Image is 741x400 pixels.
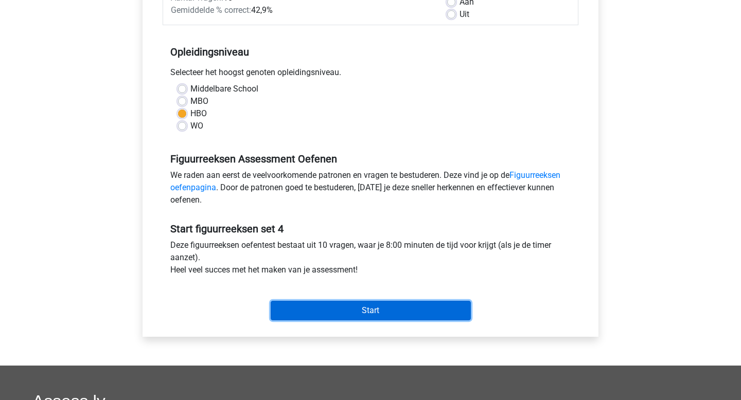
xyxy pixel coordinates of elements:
[170,153,571,165] h5: Figuurreeksen Assessment Oefenen
[190,120,203,132] label: WO
[190,83,258,95] label: Middelbare School
[170,42,571,62] h5: Opleidingsniveau
[163,66,578,83] div: Selecteer het hoogst genoten opleidingsniveau.
[190,107,207,120] label: HBO
[190,95,208,107] label: MBO
[163,4,439,16] div: 42,9%
[460,8,469,21] label: Uit
[170,223,571,235] h5: Start figuurreeksen set 4
[163,239,578,280] div: Deze figuurreeksen oefentest bestaat uit 10 vragen, waar je 8:00 minuten de tijd voor krijgt (als...
[171,5,251,15] span: Gemiddelde % correct:
[271,301,471,320] input: Start
[163,169,578,210] div: We raden aan eerst de veelvoorkomende patronen en vragen te bestuderen. Deze vind je op de . Door...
